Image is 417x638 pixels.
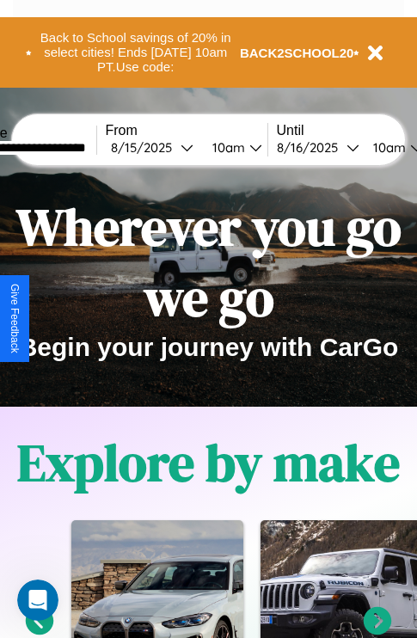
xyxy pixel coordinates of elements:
div: Give Feedback [9,284,21,353]
button: 10am [199,138,267,156]
div: 8 / 15 / 2025 [111,139,181,156]
label: From [106,123,267,138]
iframe: Intercom live chat [17,580,58,621]
b: BACK2SCHOOL20 [240,46,354,60]
h1: Explore by make [17,427,400,498]
div: 10am [204,139,249,156]
button: Back to School savings of 20% in select cities! Ends [DATE] 10am PT.Use code: [32,26,240,79]
div: 8 / 16 / 2025 [277,139,346,156]
div: 10am [365,139,410,156]
button: 8/15/2025 [106,138,199,156]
